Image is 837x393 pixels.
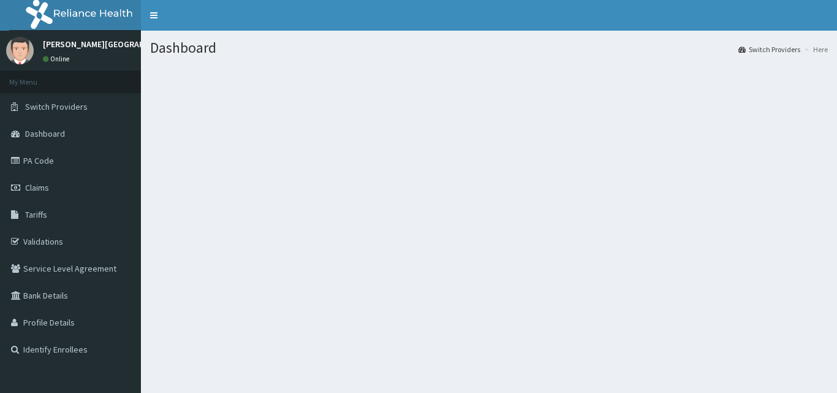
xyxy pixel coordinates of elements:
[43,55,72,63] a: Online
[25,209,47,220] span: Tariffs
[25,182,49,193] span: Claims
[6,37,34,64] img: User Image
[25,101,88,112] span: Switch Providers
[150,40,828,56] h1: Dashboard
[738,44,800,55] a: Switch Providers
[43,40,184,48] p: [PERSON_NAME][GEOGRAPHIC_DATA]
[801,44,828,55] li: Here
[25,128,65,139] span: Dashboard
